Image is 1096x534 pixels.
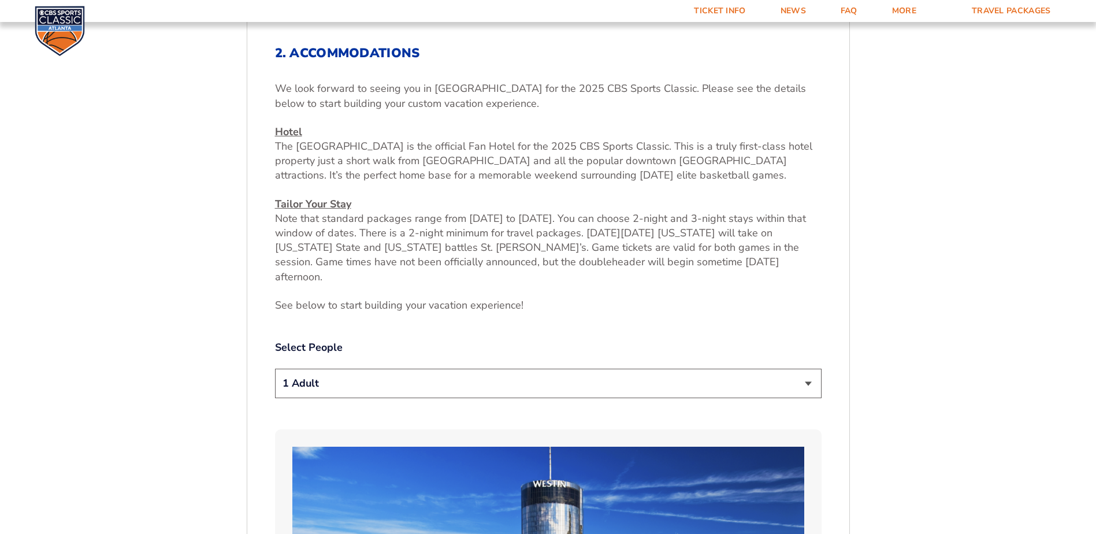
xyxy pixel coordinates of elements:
[275,46,822,61] h2: 2. Accommodations
[275,125,302,139] u: Hotel
[275,81,822,110] p: We look forward to seeing you in [GEOGRAPHIC_DATA] for the 2025 CBS Sports Classic. Please see th...
[275,298,822,313] p: See below to start building your vacation experience!
[275,125,822,183] p: The [GEOGRAPHIC_DATA] is the official Fan Hotel for the 2025 CBS Sports Classic. This is a truly ...
[275,197,822,284] p: Note that standard packages range from [DATE] to [DATE]. You can choose 2-night and 3-night stays...
[275,197,351,211] u: Tailor Your Stay
[275,340,822,355] label: Select People
[35,6,85,56] img: CBS Sports Classic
